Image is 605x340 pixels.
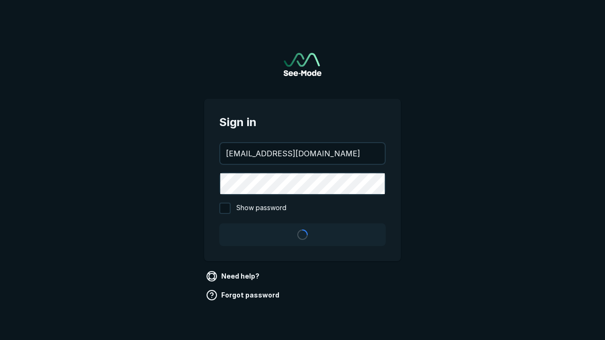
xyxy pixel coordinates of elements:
input: your@email.com [220,143,385,164]
img: See-Mode Logo [284,53,321,76]
span: Show password [236,203,286,214]
a: Go to sign in [284,53,321,76]
a: Forgot password [204,288,283,303]
span: Sign in [219,114,386,131]
a: Need help? [204,269,263,284]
